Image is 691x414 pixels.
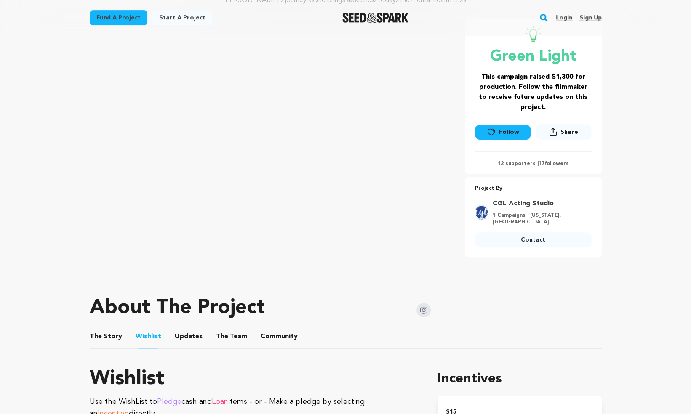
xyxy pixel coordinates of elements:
img: Seed&Spark Instagram Icon [416,303,431,317]
p: Green Light [475,48,592,65]
a: Contact [475,232,592,247]
a: Follow [475,125,531,140]
a: Start a project [152,10,212,25]
a: Goto CGL Acting Studio profile [493,199,587,209]
p: 1 Campaigns | [US_STATE], [GEOGRAPHIC_DATA] [493,212,587,226]
span: Updates [175,332,203,342]
span: Wishlist [136,332,161,342]
span: 17 [539,161,544,166]
h3: This campaign raised $1,300 for production. Follow the filmmaker to receive future updates on thi... [475,72,592,112]
h1: About The Project [90,298,265,318]
span: Pledge [157,398,181,406]
button: Share [536,124,591,140]
span: Team [216,332,247,342]
span: The [216,332,228,342]
img: Seed&Spark Logo Dark Mode [342,13,408,23]
img: CGL%20.jpeg [475,204,488,220]
a: Login [556,11,572,24]
span: Community [261,332,298,342]
span: Share [536,124,591,143]
span: Share [560,128,578,136]
p: 12 supporters | followers [475,160,592,167]
a: Seed&Spark Homepage [342,13,408,23]
h1: Incentives [438,369,601,389]
span: The [90,332,102,342]
h1: Wishlist [90,369,418,389]
span: Loan [212,398,228,406]
span: Story [90,332,122,342]
a: Sign up [579,11,601,24]
p: Project By [475,184,592,194]
a: Fund a project [90,10,147,25]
